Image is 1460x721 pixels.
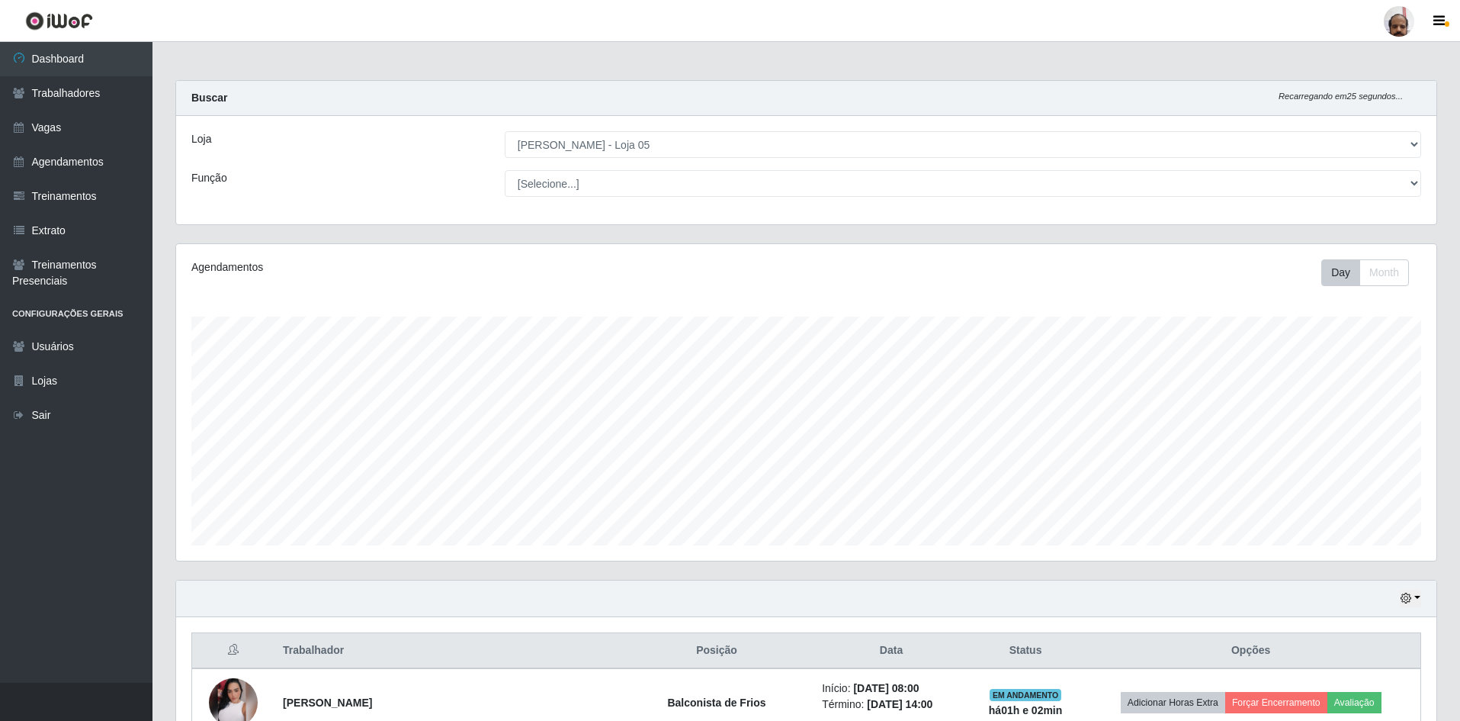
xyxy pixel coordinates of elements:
th: Opções [1081,633,1420,669]
button: Adicionar Horas Extra [1121,692,1225,713]
time: [DATE] 14:00 [867,698,932,710]
strong: [PERSON_NAME] [283,697,372,709]
div: First group [1321,259,1409,286]
th: Posição [621,633,813,669]
strong: Buscar [191,92,227,104]
button: Forçar Encerramento [1225,692,1327,713]
button: Avaliação [1327,692,1381,713]
button: Day [1321,259,1360,286]
strong: Balconista de Frios [667,697,765,709]
i: Recarregando em 25 segundos... [1279,92,1403,101]
li: Término: [822,697,961,713]
th: Trabalhador [274,633,621,669]
div: Agendamentos [191,259,691,275]
img: CoreUI Logo [25,11,93,31]
time: [DATE] 08:00 [853,682,919,694]
label: Loja [191,131,211,147]
label: Função [191,170,227,186]
span: EM ANDAMENTO [990,689,1062,701]
th: Data [813,633,970,669]
li: Início: [822,681,961,697]
th: Status [970,633,1081,669]
strong: há 01 h e 02 min [989,704,1063,716]
button: Month [1359,259,1409,286]
div: Toolbar with button groups [1321,259,1421,286]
